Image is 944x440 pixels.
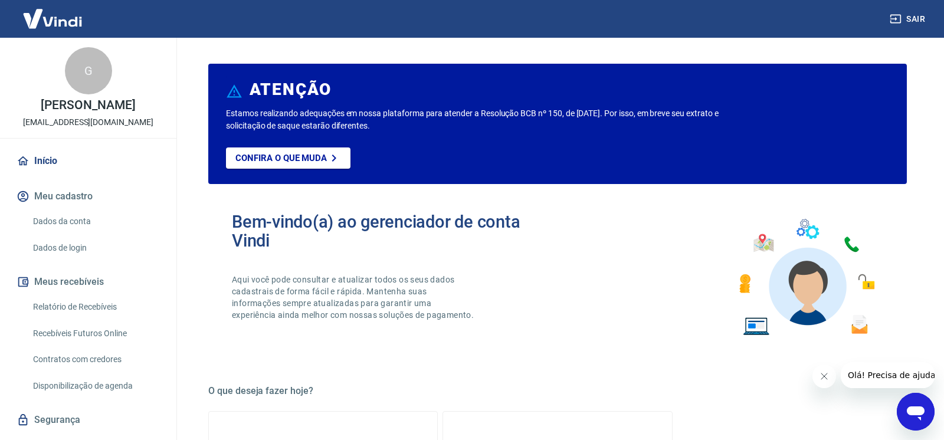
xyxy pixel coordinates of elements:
p: [EMAIL_ADDRESS][DOMAIN_NAME] [23,116,153,129]
p: Aqui você pode consultar e atualizar todos os seus dados cadastrais de forma fácil e rápida. Mant... [232,274,476,321]
div: G [65,47,112,94]
h5: O que deseja fazer hoje? [208,385,907,397]
a: Contratos com credores [28,347,162,372]
a: Início [14,148,162,174]
button: Sair [887,8,930,30]
button: Meus recebíveis [14,269,162,295]
span: Olá! Precisa de ajuda? [7,8,99,18]
p: Estamos realizando adequações em nossa plataforma para atender a Resolução BCB nº 150, de [DATE].... [226,107,756,132]
a: Relatório de Recebíveis [28,295,162,319]
a: Confira o que muda [226,147,350,169]
iframe: Fechar mensagem [812,365,836,388]
a: Recebíveis Futuros Online [28,321,162,346]
iframe: Mensagem da empresa [841,362,935,388]
a: Disponibilização de agenda [28,374,162,398]
a: Segurança [14,407,162,433]
h6: ATENÇÃO [250,84,332,96]
a: Dados da conta [28,209,162,234]
a: Dados de login [28,236,162,260]
p: Confira o que muda [235,153,327,163]
img: Vindi [14,1,91,37]
p: [PERSON_NAME] [41,99,135,111]
img: Imagem de um avatar masculino com diversos icones exemplificando as funcionalidades do gerenciado... [729,212,883,343]
button: Meu cadastro [14,183,162,209]
h2: Bem-vindo(a) ao gerenciador de conta Vindi [232,212,558,250]
iframe: Botão para abrir a janela de mensagens [897,393,935,431]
